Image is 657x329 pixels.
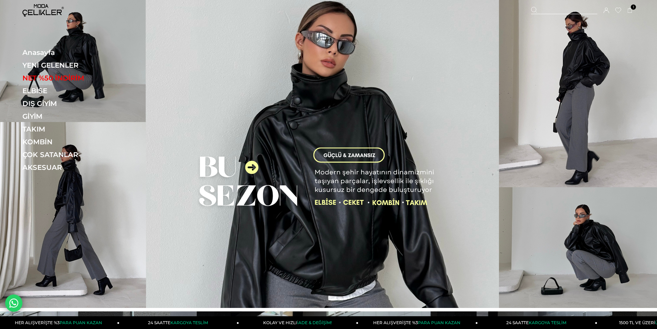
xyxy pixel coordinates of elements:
[22,61,117,69] a: YENİ GELENLER
[22,163,117,172] a: AKSESUAR
[22,99,117,108] a: DIŞ GİYİM
[478,316,597,329] a: 24 SAATTEKARGOYA TESLİM
[239,316,358,329] a: KOLAY VE HIZLIİADE & DEĞİŞİM!
[22,87,117,95] a: ELBİSE
[631,4,636,10] span: 1
[22,4,64,17] img: logo
[22,151,117,159] a: ÇOK SATANLAR
[627,8,633,13] a: 1
[418,320,460,325] span: PARA PUAN KAZAN
[22,74,117,82] a: NET %50 İNDİRİM
[529,320,566,325] span: KARGOYA TESLİM
[120,316,239,329] a: 24 SAATTEKARGOYA TESLİM
[297,320,331,325] span: İADE & DEĞİŞİM!
[358,316,478,329] a: HER ALIŞVERİŞTE %3PARA PUAN KAZAN
[60,320,102,325] span: PARA PUAN KAZAN
[22,138,117,146] a: KOMBİN
[22,112,117,120] a: GİYİM
[22,125,117,133] a: TAKIM
[170,320,208,325] span: KARGOYA TESLİM
[22,48,117,57] a: Anasayfa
